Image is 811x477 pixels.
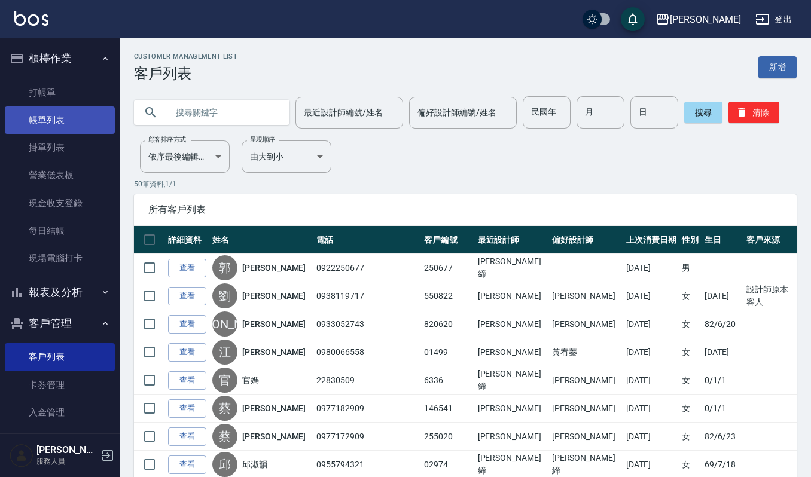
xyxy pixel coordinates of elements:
[242,262,306,274] a: [PERSON_NAME]
[5,189,115,217] a: 現金收支登錄
[212,396,237,421] div: 蔡
[549,226,623,254] th: 偏好設計師
[242,140,331,173] div: 由大到小
[212,255,237,280] div: 郭
[679,226,702,254] th: 性別
[623,310,679,338] td: [DATE]
[168,259,206,277] a: 查看
[421,310,475,338] td: 820620
[242,318,306,330] a: [PERSON_NAME]
[168,427,206,446] a: 查看
[758,56,797,78] a: 新增
[5,399,115,426] a: 入金管理
[5,217,115,244] a: 每日結帳
[313,366,421,395] td: 22830509
[549,366,623,395] td: [PERSON_NAME]
[475,338,549,366] td: [PERSON_NAME]
[5,244,115,272] a: 現場電腦打卡
[250,135,275,144] label: 呈現順序
[623,366,679,395] td: [DATE]
[148,135,186,144] label: 顧客排序方式
[5,371,115,399] a: 卡券管理
[702,423,743,451] td: 82/6/23
[5,79,115,106] a: 打帳單
[679,338,702,366] td: 女
[623,338,679,366] td: [DATE]
[679,310,702,338] td: 女
[549,338,623,366] td: 黃宥蓁
[679,254,702,282] td: 男
[313,423,421,451] td: 0977172909
[168,371,206,390] a: 查看
[313,310,421,338] td: 0933052743
[679,366,702,395] td: 女
[751,8,797,30] button: 登出
[168,455,206,474] a: 查看
[242,290,306,302] a: [PERSON_NAME]
[242,374,259,386] a: 官媽
[475,423,549,451] td: [PERSON_NAME]
[36,456,97,467] p: 服務人員
[651,7,746,32] button: [PERSON_NAME]
[679,395,702,423] td: 女
[475,282,549,310] td: [PERSON_NAME]
[148,204,782,216] span: 所有客戶列表
[475,395,549,423] td: [PERSON_NAME]
[167,96,280,129] input: 搜尋關鍵字
[5,277,115,308] button: 報表及分析
[313,395,421,423] td: 0977182909
[212,424,237,449] div: 蔡
[168,287,206,305] a: 查看
[549,282,623,310] td: [PERSON_NAME]
[549,423,623,451] td: [PERSON_NAME]
[10,444,33,467] img: Person
[623,282,679,310] td: [DATE]
[209,226,313,254] th: 姓名
[421,423,475,451] td: 255020
[621,7,645,31] button: save
[743,282,797,310] td: 設計師原本客人
[5,343,115,371] a: 客戶列表
[475,226,549,254] th: 最近設計師
[702,338,743,366] td: [DATE]
[421,254,475,282] td: 250677
[702,395,743,423] td: 0/1/1
[212,311,237,337] div: [PERSON_NAME]
[670,12,741,27] div: [PERSON_NAME]
[5,106,115,134] a: 帳單列表
[14,11,48,26] img: Logo
[475,254,549,282] td: [PERSON_NAME]締
[242,346,306,358] a: [PERSON_NAME]
[242,458,267,470] a: 邱淑韻
[702,226,743,254] th: 生日
[212,283,237,308] div: 劉
[165,226,209,254] th: 詳細資料
[475,366,549,395] td: [PERSON_NAME]締
[168,343,206,362] a: 查看
[421,366,475,395] td: 6336
[623,395,679,423] td: [DATE]
[168,399,206,418] a: 查看
[623,226,679,254] th: 上次消費日期
[134,65,237,82] h3: 客戶列表
[421,395,475,423] td: 146541
[679,423,702,451] td: 女
[421,282,475,310] td: 550822
[313,282,421,310] td: 0938119717
[475,310,549,338] td: [PERSON_NAME]
[212,452,237,477] div: 邱
[728,102,779,123] button: 清除
[5,43,115,74] button: 櫃檯作業
[36,444,97,456] h5: [PERSON_NAME]
[134,179,797,189] p: 50 筆資料, 1 / 1
[168,315,206,334] a: 查看
[623,423,679,451] td: [DATE]
[212,368,237,393] div: 官
[421,226,475,254] th: 客戶編號
[5,308,115,339] button: 客戶管理
[134,53,237,60] h2: Customer Management List
[421,338,475,366] td: 01499
[242,402,306,414] a: [PERSON_NAME]
[743,226,797,254] th: 客戶來源
[702,310,743,338] td: 82/6/20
